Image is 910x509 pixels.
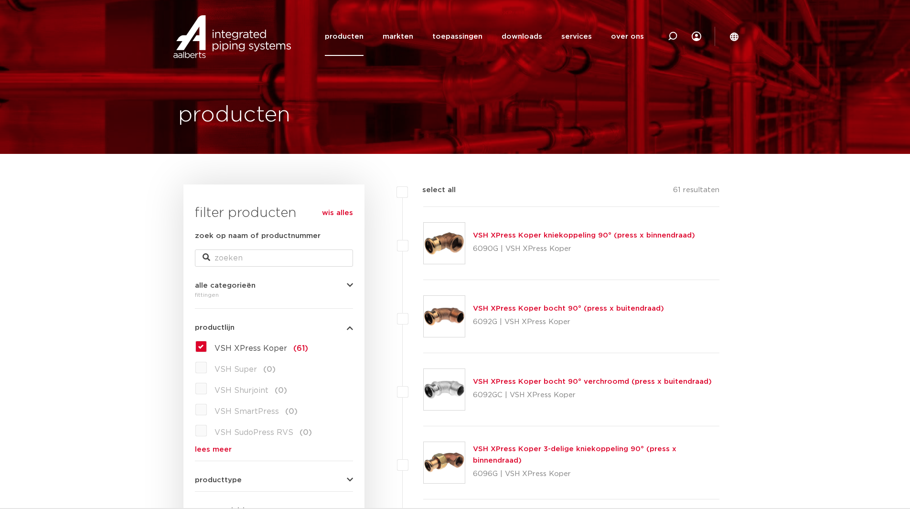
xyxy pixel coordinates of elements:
a: markten [383,17,413,56]
span: (0) [275,387,287,394]
nav: Menu [325,17,644,56]
a: over ons [611,17,644,56]
p: 6096G | VSH XPress Koper [473,466,720,482]
button: productlijn [195,324,353,331]
span: VSH SmartPress [214,408,279,415]
span: producttype [195,477,242,484]
span: (0) [285,408,298,415]
a: lees meer [195,446,353,453]
p: 61 resultaten [673,184,719,199]
input: zoeken [195,249,353,267]
label: zoek op naam of productnummer [195,230,321,242]
label: select all [408,184,456,196]
img: Thumbnail for VSH XPress Koper bocht 90° (press x buitendraad) [424,296,465,337]
span: (0) [263,366,276,373]
a: VSH XPress Koper bocht 90° (press x buitendraad) [473,305,664,312]
span: (61) [293,345,308,352]
a: downloads [502,17,542,56]
span: VSH SudoPress RVS [214,429,293,436]
a: VSH XPress Koper kniekoppeling 90° (press x binnendraad) [473,232,695,239]
a: wis alles [322,207,353,219]
button: alle categorieën [195,282,353,289]
button: producttype [195,477,353,484]
h3: filter producten [195,204,353,223]
img: Thumbnail for VSH XPress Koper 3-delige kniekoppeling 90° (press x binnendraad) [424,442,465,483]
p: 6090G | VSH XPress Koper [473,241,695,257]
span: VSH Super [214,366,257,373]
span: VSH Shurjoint [214,387,268,394]
a: services [561,17,592,56]
img: Thumbnail for VSH XPress Koper kniekoppeling 90° (press x binnendraad) [424,223,465,264]
a: producten [325,17,364,56]
img: Thumbnail for VSH XPress Koper bocht 90° verchroomd (press x buitendraad) [424,369,465,410]
span: (0) [300,429,312,436]
span: productlijn [195,324,235,331]
span: alle categorieën [195,282,256,289]
a: toepassingen [432,17,482,56]
div: my IPS [692,17,701,56]
div: fittingen [195,289,353,301]
p: 6092GC | VSH XPress Koper [473,388,712,403]
a: VSH XPress Koper 3-delige kniekoppeling 90° (press x binnendraad) [473,445,676,464]
p: 6092G | VSH XPress Koper [473,314,664,330]
span: VSH XPress Koper [214,345,287,352]
a: VSH XPress Koper bocht 90° verchroomd (press x buitendraad) [473,378,712,385]
h1: producten [178,100,290,130]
